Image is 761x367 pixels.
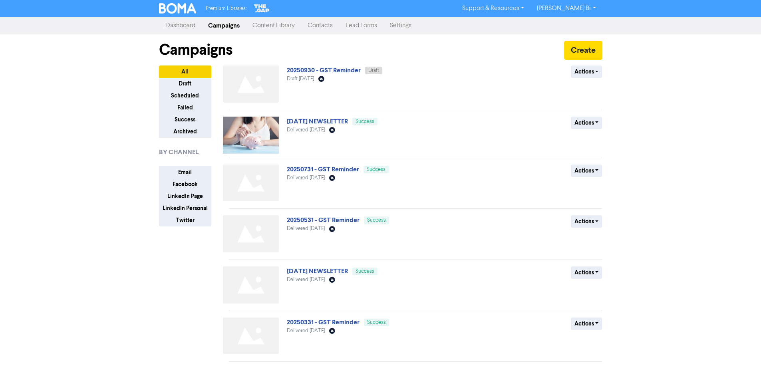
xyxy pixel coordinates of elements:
button: All [159,65,211,78]
button: Facebook [159,178,211,190]
h1: Campaigns [159,41,232,59]
span: Success [356,119,374,124]
button: LinkedIn Personal [159,202,211,214]
span: Delivered [DATE] [287,175,325,181]
span: Success [367,167,385,172]
a: [DATE] NEWSLETTER [287,267,348,275]
span: Draft [DATE] [287,76,314,81]
img: Not found [223,65,279,103]
img: Not found [223,165,279,202]
img: BOMA Logo [159,3,197,14]
a: 20250930 - GST Reminder [287,66,361,74]
a: Content Library [246,18,301,34]
span: Delivered [DATE] [287,328,325,333]
span: Success [367,320,386,325]
a: Contacts [301,18,339,34]
button: Email [159,166,211,179]
span: Delivered [DATE] [287,127,325,133]
a: [PERSON_NAME] Bi [531,2,602,15]
button: Actions [571,117,602,129]
a: 20250331 - GST Reminder [287,318,360,326]
img: Not found [223,215,279,252]
span: Premium Libraries: [206,6,246,11]
button: Actions [571,266,602,279]
button: Draft [159,77,211,90]
button: Success [159,113,211,126]
a: Dashboard [159,18,202,34]
a: 20250531 - GST Reminder [287,216,360,224]
button: Twitter [159,214,211,226]
button: LinkedIn Page [159,190,211,202]
button: Scheduled [159,89,211,102]
a: 20250731 - GST Reminder [287,165,359,173]
a: Settings [383,18,418,34]
button: Actions [571,215,602,228]
a: Campaigns [202,18,246,34]
span: Draft [368,68,379,73]
img: The Gap [253,3,270,14]
button: Failed [159,101,211,114]
iframe: Chat Widget [721,329,761,367]
a: Support & Resources [456,2,531,15]
img: Not found [223,266,279,304]
button: Actions [571,165,602,177]
span: Success [367,218,386,223]
button: Archived [159,125,211,138]
button: Actions [571,317,602,330]
a: Lead Forms [339,18,383,34]
a: [DATE] NEWSLETTER [287,117,348,125]
button: Create [564,41,602,60]
img: image_1751602587051.jpg [223,117,279,154]
span: Delivered [DATE] [287,226,325,231]
span: Delivered [DATE] [287,277,325,282]
span: BY CHANNEL [159,147,199,157]
button: Actions [571,65,602,78]
img: Not found [223,317,279,355]
span: Success [356,269,374,274]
